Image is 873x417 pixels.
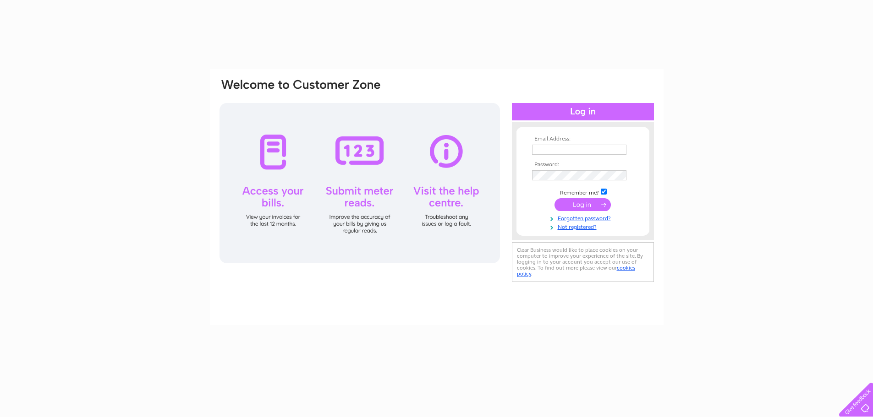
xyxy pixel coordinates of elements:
a: cookies policy [517,265,635,277]
th: Password: [530,162,636,168]
a: Forgotten password? [532,213,636,222]
td: Remember me? [530,187,636,196]
th: Email Address: [530,136,636,142]
input: Submit [555,198,611,211]
a: Not registered? [532,222,636,231]
div: Clear Business would like to place cookies on your computer to improve your experience of the sit... [512,242,654,282]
